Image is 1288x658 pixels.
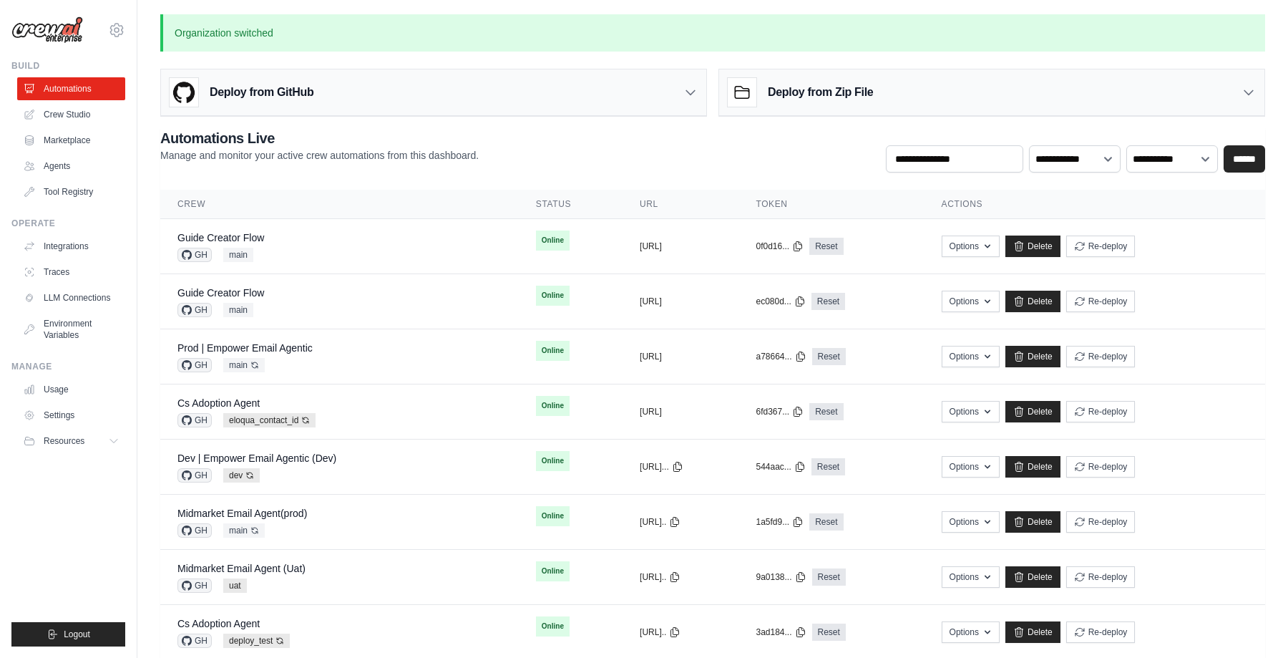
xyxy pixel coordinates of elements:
[738,190,924,219] th: Token
[177,618,260,629] a: Cs Adoption Agent
[1005,511,1060,533] a: Delete
[536,561,570,581] span: Online
[536,616,570,637] span: Online
[756,626,806,638] button: 3ad184...
[17,103,125,126] a: Crew Studio
[942,236,1000,257] button: Options
[177,342,313,354] a: Prod | Empower Email Agentic
[1005,346,1060,367] a: Delete
[223,413,316,427] span: eloqua_contact_id
[942,566,1000,588] button: Options
[942,401,1000,422] button: Options
[44,435,84,447] span: Resources
[223,303,253,317] span: main
[177,303,212,317] span: GH
[756,406,804,417] button: 6fd367...
[11,60,125,72] div: Build
[1005,621,1060,643] a: Delete
[223,468,260,483] span: dev
[177,232,264,243] a: Guide Creator Flow
[17,129,125,152] a: Marketplace
[756,296,805,307] button: ec080d...
[11,361,125,372] div: Manage
[1005,291,1060,312] a: Delete
[942,346,1000,367] button: Options
[1005,566,1060,588] a: Delete
[11,16,83,44] img: Logo
[210,84,313,101] h3: Deploy from GitHub
[177,453,336,464] a: Dev | Empower Email Agentic (Dev)
[17,155,125,178] a: Agents
[942,621,1000,643] button: Options
[17,235,125,258] a: Integrations
[1066,346,1136,367] button: Re-deploy
[809,403,843,420] a: Reset
[536,286,570,306] span: Online
[177,287,264,299] a: Guide Creator Flow
[1066,291,1136,312] button: Re-deploy
[1066,511,1136,533] button: Re-deploy
[1066,621,1136,643] button: Re-deploy
[223,523,265,538] span: main
[177,397,260,409] a: Cs Adoption Agent
[812,624,846,641] a: Reset
[1005,236,1060,257] a: Delete
[756,516,804,528] button: 1a5fd9...
[809,238,843,255] a: Reset
[536,506,570,526] span: Online
[811,293,845,310] a: Reset
[11,622,125,647] button: Logout
[942,456,1000,478] button: Options
[756,241,804,252] button: 0f0d16...
[223,358,265,372] span: main
[160,148,479,163] p: Manage and monitor your active crew automations from this dashboard.
[11,218,125,229] div: Operate
[811,458,845,475] a: Reset
[623,190,738,219] th: URL
[942,511,1000,533] button: Options
[17,77,125,100] a: Automations
[223,248,253,262] span: main
[177,508,307,519] a: Midmarket Email Agent(prod)
[160,128,479,148] h2: Automations Live
[536,231,570,251] span: Online
[17,378,125,401] a: Usage
[1066,401,1136,422] button: Re-deploy
[809,513,843,531] a: Reset
[177,358,212,372] span: GH
[924,190,1265,219] th: Actions
[177,579,212,593] span: GH
[17,312,125,347] a: Environment Variables
[942,291,1000,312] button: Options
[160,14,1265,52] p: Organization switched
[1066,236,1136,257] button: Re-deploy
[177,634,212,648] span: GH
[1005,401,1060,422] a: Delete
[177,563,306,574] a: Midmarket Email Agent (Uat)
[17,286,125,309] a: LLM Connections
[756,351,806,362] button: a78664...
[812,569,846,586] a: Reset
[17,404,125,427] a: Settings
[223,634,290,648] span: deploy_test
[756,571,806,583] button: 9a0138...
[160,190,519,219] th: Crew
[519,190,623,219] th: Status
[1005,456,1060,478] a: Delete
[170,78,198,107] img: GitHub Logo
[17,180,125,203] a: Tool Registry
[1066,456,1136,478] button: Re-deploy
[177,413,212,427] span: GH
[177,468,212,483] span: GH
[17,430,125,453] button: Resources
[812,348,846,365] a: Reset
[223,579,247,593] span: uat
[756,461,805,473] button: 544aac...
[536,341,570,361] span: Online
[768,84,873,101] h3: Deploy from Zip File
[177,248,212,262] span: GH
[536,396,570,416] span: Online
[536,451,570,471] span: Online
[177,523,212,538] span: GH
[1066,566,1136,588] button: Re-deploy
